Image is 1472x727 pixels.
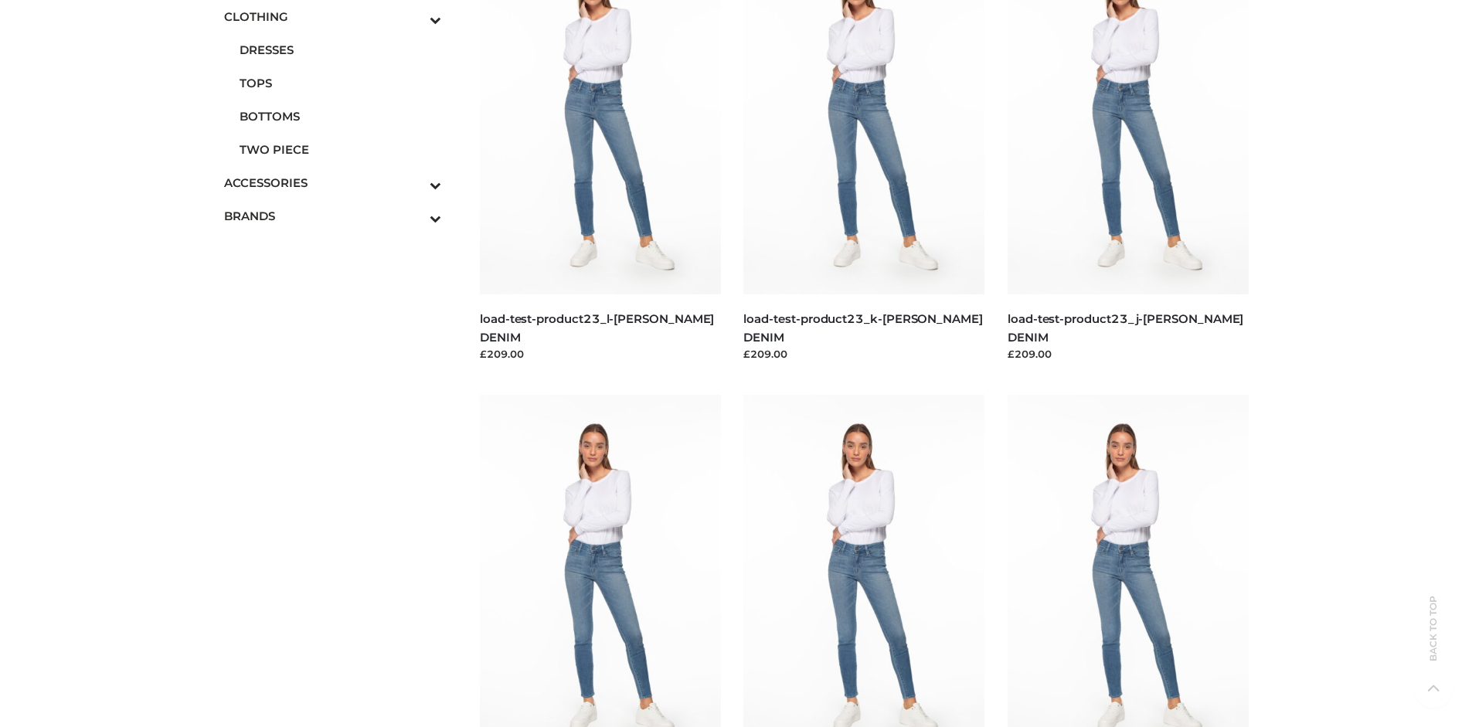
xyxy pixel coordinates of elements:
a: TWO PIECE [240,133,442,166]
a: load-test-product23_k-[PERSON_NAME] DENIM [743,311,982,344]
span: TOPS [240,74,442,92]
span: TWO PIECE [240,141,442,158]
div: £209.00 [1008,346,1249,362]
span: Back to top [1414,623,1453,661]
a: load-test-product23_l-[PERSON_NAME] DENIM [480,311,714,344]
div: £209.00 [743,346,984,362]
a: load-test-product23_j-[PERSON_NAME] DENIM [1008,311,1243,344]
span: BOTTOMS [240,107,442,125]
button: Toggle Submenu [387,166,441,199]
a: TOPS [240,66,442,100]
a: BOTTOMS [240,100,442,133]
a: DRESSES [240,33,442,66]
span: CLOTHING [224,8,442,25]
button: Toggle Submenu [387,199,441,233]
span: ACCESSORIES [224,174,442,192]
a: BRANDSToggle Submenu [224,199,442,233]
div: £209.00 [480,346,721,362]
span: DRESSES [240,41,442,59]
a: ACCESSORIESToggle Submenu [224,166,442,199]
span: BRANDS [224,207,442,225]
